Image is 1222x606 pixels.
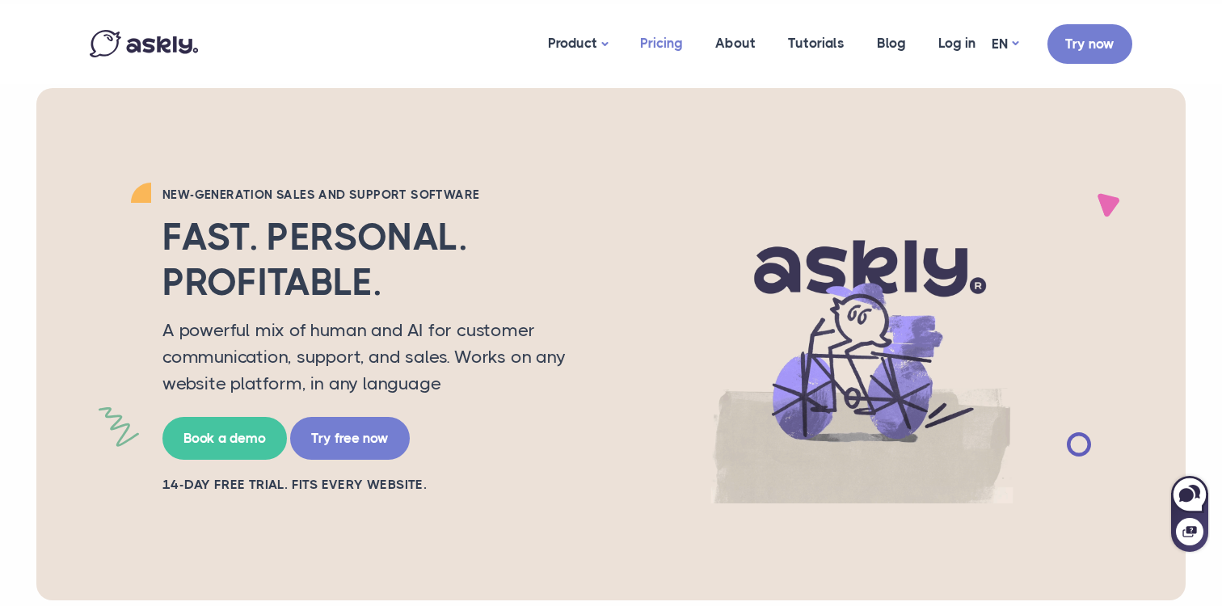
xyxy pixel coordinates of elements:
[162,215,583,304] h2: Fast. Personal. Profitable.
[162,187,583,203] h2: New-generation sales and support software
[607,185,1116,503] img: AI multilingual chat
[772,4,861,82] a: Tutorials
[624,4,699,82] a: Pricing
[1169,473,1210,553] iframe: Askly chat
[162,317,583,397] p: A powerful mix of human and AI for customer communication, support, and sales. Works on any websi...
[1047,24,1132,64] a: Try now
[861,4,922,82] a: Blog
[699,4,772,82] a: About
[992,32,1018,56] a: EN
[922,4,992,82] a: Log in
[290,417,410,460] a: Try free now
[162,417,287,460] a: Book a demo
[90,30,198,57] img: Askly
[532,4,624,84] a: Product
[162,476,583,494] h2: 14-day free trial. Fits every website.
